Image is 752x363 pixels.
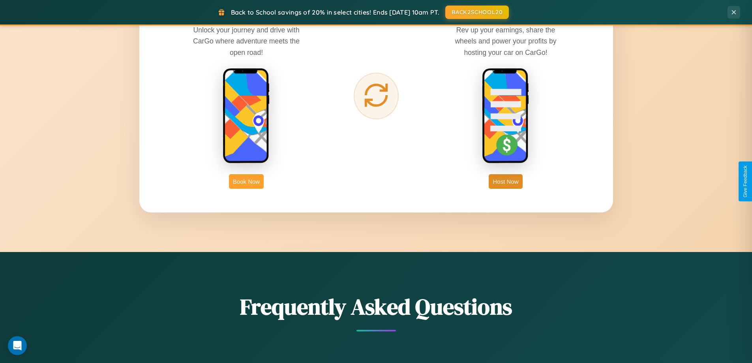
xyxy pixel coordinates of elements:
img: rent phone [223,68,270,164]
div: Give Feedback [743,166,748,197]
h2: Frequently Asked Questions [139,292,613,322]
img: host phone [482,68,529,164]
p: Rev up your earnings, share the wheels and power your profits by hosting your car on CarGo! [446,24,565,58]
button: BACK2SCHOOL20 [445,6,509,19]
span: Back to School savings of 20% in select cities! Ends [DATE] 10am PT. [231,8,439,16]
p: Unlock your journey and drive with CarGo where adventure meets the open road! [187,24,306,58]
button: Host Now [489,174,522,189]
button: Book Now [229,174,264,189]
div: Open Intercom Messenger [8,336,27,355]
